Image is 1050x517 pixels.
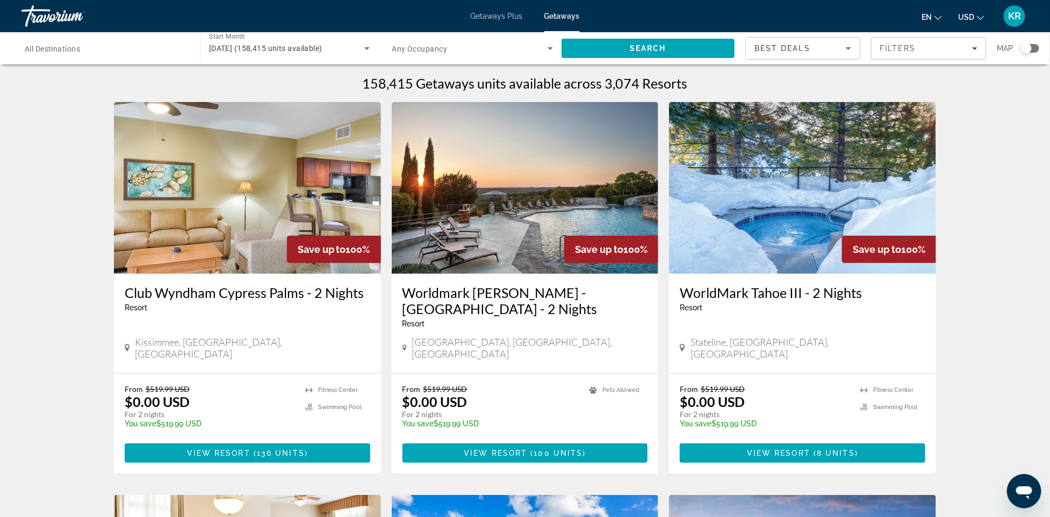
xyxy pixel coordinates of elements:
[402,419,434,428] span: You save
[402,394,468,410] p: $0.00 USD
[402,319,425,328] span: Resort
[412,336,648,360] span: [GEOGRAPHIC_DATA], [GEOGRAPHIC_DATA], [GEOGRAPHIC_DATA]
[575,244,623,255] span: Save up to
[402,384,421,394] span: From
[209,44,322,53] span: [DATE] (158,415 units available)
[680,419,850,428] p: $519.99 USD
[871,37,986,60] button: Filters
[135,336,370,360] span: Kissimmee, [GEOGRAPHIC_DATA], [GEOGRAPHIC_DATA]
[562,39,735,58] button: Search
[680,285,925,301] a: WorldMark Tahoe III - 2 Nights
[287,236,381,263] div: 100%
[423,384,468,394] span: $519.99 USD
[125,419,156,428] span: You save
[402,285,648,317] a: Worldmark [PERSON_NAME] - [GEOGRAPHIC_DATA] - 2 Nights
[464,449,527,457] span: View Resort
[842,236,936,263] div: 100%
[817,449,855,457] span: 8 units
[471,12,523,20] a: Getaways Plus
[958,9,984,25] button: Change currency
[680,410,850,419] p: For 2 nights
[318,387,358,394] span: Fitness Center
[544,12,580,20] a: Getaways
[392,102,659,274] img: Worldmark Hunt - Stablewood Springs Resort - 2 Nights
[853,244,901,255] span: Save up to
[922,13,932,21] span: en
[402,410,579,419] p: For 2 nights
[125,285,370,301] a: Club Wyndham Cypress Palms - 2 Nights
[392,45,448,53] span: Any Occupancy
[125,384,143,394] span: From
[997,41,1013,56] span: Map
[754,44,810,53] span: Best Deals
[880,44,916,53] span: Filters
[125,419,294,428] p: $519.99 USD
[257,449,305,457] span: 136 units
[701,384,745,394] span: $519.99 USD
[680,394,745,410] p: $0.00 USD
[1008,11,1021,21] span: KR
[680,303,702,312] span: Resort
[125,303,147,312] span: Resort
[21,2,129,30] a: Travorium
[1001,5,1029,27] button: User Menu
[402,419,579,428] p: $519.99 USD
[534,449,583,457] span: 100 units
[125,394,190,410] p: $0.00 USD
[922,9,942,25] button: Change language
[527,449,586,457] span: ( )
[630,44,666,53] span: Search
[680,443,925,463] button: View Resort(8 units)
[680,384,698,394] span: From
[1007,474,1041,508] iframe: Button to launch messaging window
[747,449,810,457] span: View Resort
[602,387,639,394] span: Pets Allowed
[873,387,914,394] span: Fitness Center
[125,443,370,463] button: View Resort(136 units)
[564,236,658,263] div: 100%
[114,102,381,274] img: Club Wyndham Cypress Palms - 2 Nights
[250,449,308,457] span: ( )
[402,443,648,463] button: View Resort(100 units)
[25,45,80,53] span: All Destinations
[187,449,250,457] span: View Resort
[318,404,362,411] span: Swimming Pool
[25,42,186,55] input: Select destination
[209,33,245,41] span: Start Month
[754,42,851,55] mat-select: Sort by
[680,419,711,428] span: You save
[125,410,294,419] p: For 2 nights
[810,449,858,457] span: ( )
[363,75,688,91] h1: 158,415 Getaways units available across 3,074 Resorts
[691,336,925,360] span: Stateline, [GEOGRAPHIC_DATA], [GEOGRAPHIC_DATA]
[146,384,190,394] span: $519.99 USD
[873,404,917,411] span: Swimming Pool
[298,244,346,255] span: Save up to
[958,13,974,21] span: USD
[669,102,936,274] img: WorldMark Tahoe III - 2 Nights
